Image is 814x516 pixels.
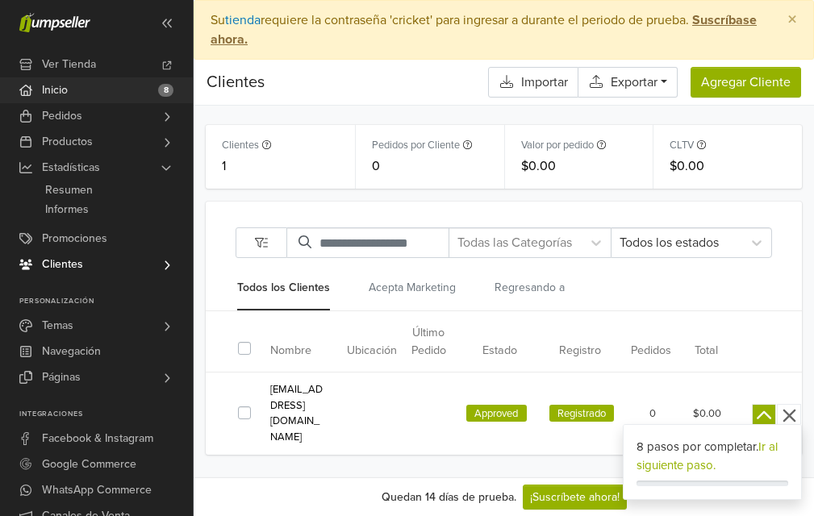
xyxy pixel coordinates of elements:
[372,138,460,153] small: Pedidos por Cliente
[42,52,96,77] span: Ver Tienda
[42,451,136,477] span: Google Commerce
[42,226,107,252] span: Promociones
[787,8,797,31] span: ×
[670,156,704,176] span: $0.00
[42,77,68,103] span: Inicio
[207,66,265,98] div: Clientes
[225,12,261,28] a: tienda
[521,156,556,176] span: $0.00
[678,311,731,372] th: Total
[549,405,615,422] span: Registrado
[523,485,627,510] a: ¡Suscríbete ahora!
[42,155,100,181] span: Estadísticas
[466,405,527,422] span: approved
[637,438,788,474] div: 8 pasos por completar.
[691,67,801,98] button: Agregar Cliente
[771,1,813,40] button: Close
[624,311,678,372] th: Pedidos
[42,103,82,129] span: Pedidos
[372,156,380,176] span: 0
[521,138,594,153] small: Valor por pedido
[678,372,731,456] td: $0.00
[158,84,173,97] span: 8
[42,339,101,364] span: Navegación
[488,67,578,98] button: Importar
[334,311,404,372] th: Ubicación
[222,156,226,176] span: 1
[270,383,323,443] a: [EMAIL_ADDRESS][DOMAIN_NAME]
[369,281,456,294] span: Acepta Marketing
[19,297,193,306] p: Personalización
[578,67,678,98] button: Exportar
[45,200,89,219] span: Informes
[42,364,81,390] span: Páginas
[637,439,778,472] a: Ir al siguiente paso.
[495,281,565,294] span: Regresando a
[237,281,330,310] span: Todos los Clientes
[536,311,624,372] th: Registro
[257,311,334,372] th: Nombre
[42,129,93,155] span: Productos
[19,410,193,419] p: Integraciones
[42,477,152,503] span: WhatsApp Commerce
[42,426,153,451] span: Facebook & Instagram
[42,313,73,339] span: Temas
[42,252,83,277] span: Clientes
[404,311,453,372] th: Último Pedido
[624,372,678,456] td: 0
[382,489,516,506] div: Quedan 14 días de prueba.
[45,181,93,200] span: Resumen
[670,138,694,153] small: CLTV
[453,311,536,372] th: Estado
[222,138,259,153] small: Clientes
